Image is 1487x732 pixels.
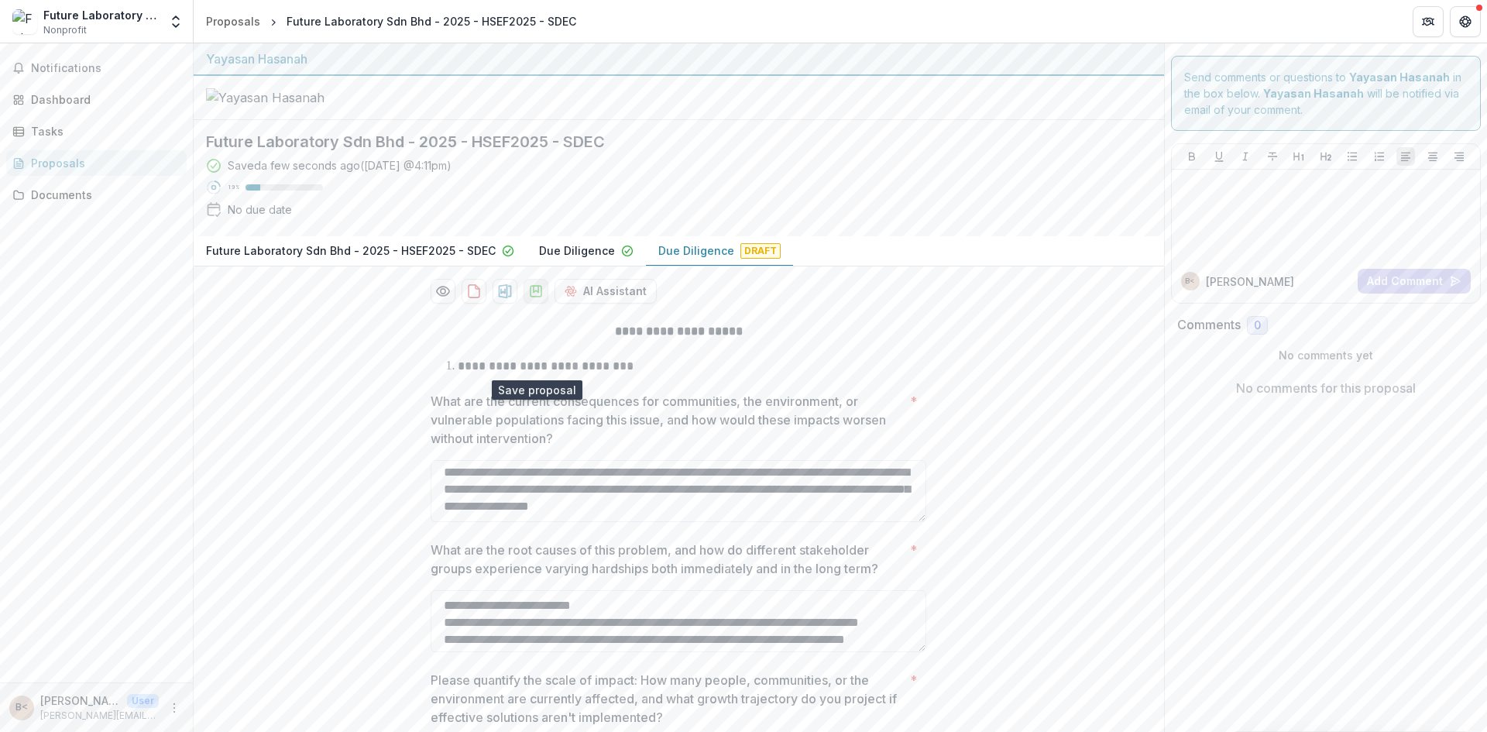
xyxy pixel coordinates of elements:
[6,182,187,208] a: Documents
[1171,56,1482,131] div: Send comments or questions to in the box below. will be notified via email of your comment.
[6,150,187,176] a: Proposals
[6,87,187,112] a: Dashboard
[200,10,582,33] nav: breadcrumb
[43,23,87,37] span: Nonprofit
[1263,147,1282,166] button: Strike
[1317,147,1335,166] button: Heading 2
[43,7,159,23] div: Future Laboratory Sdn Bhd
[206,242,496,259] p: Future Laboratory Sdn Bhd - 2025 - HSEF2025 - SDEC
[15,703,28,713] div: Brian Tan <brian@futurelab.my>
[431,279,455,304] button: Preview 43b91efd-e38b-4f30-9d4b-345ec0fe7dbb-2.pdf
[1450,147,1468,166] button: Align Right
[200,10,266,33] a: Proposals
[1349,70,1450,84] strong: Yayasan Hasanah
[206,88,361,107] img: Yayasan Hasanah
[431,671,904,727] p: Please quantify the scale of impact: How many people, communities, or the environment are current...
[1263,87,1364,100] strong: Yayasan Hasanah
[740,243,781,259] span: Draft
[539,242,615,259] p: Due Diligence
[462,279,486,304] button: download-proposal
[555,279,657,304] button: AI Assistant
[206,132,1127,151] h2: Future Laboratory Sdn Bhd - 2025 - HSEF2025 - SDEC
[1206,273,1294,290] p: [PERSON_NAME]
[31,62,180,75] span: Notifications
[1185,277,1195,285] div: Brian Tan <brian@futurelab.my>
[1423,147,1442,166] button: Align Center
[1210,147,1228,166] button: Underline
[524,279,548,304] button: download-proposal
[228,182,239,193] p: 19 %
[1413,6,1444,37] button: Partners
[1343,147,1362,166] button: Bullet List
[40,692,121,709] p: [PERSON_NAME] <[PERSON_NAME][EMAIL_ADDRESS][DOMAIN_NAME]>
[1396,147,1415,166] button: Align Left
[287,13,576,29] div: Future Laboratory Sdn Bhd - 2025 - HSEF2025 - SDEC
[6,56,187,81] button: Notifications
[31,123,174,139] div: Tasks
[1290,147,1308,166] button: Heading 1
[228,201,292,218] div: No due date
[31,187,174,203] div: Documents
[127,694,159,708] p: User
[12,9,37,34] img: Future Laboratory Sdn Bhd
[31,155,174,171] div: Proposals
[31,91,174,108] div: Dashboard
[40,709,159,723] p: [PERSON_NAME][EMAIL_ADDRESS][DOMAIN_NAME]
[6,119,187,144] a: Tasks
[1370,147,1389,166] button: Ordered List
[1358,269,1471,294] button: Add Comment
[228,157,452,174] div: Saved a few seconds ago ( [DATE] @ 4:11pm )
[165,699,184,717] button: More
[1177,318,1241,332] h2: Comments
[1236,379,1416,397] p: No comments for this proposal
[206,50,1152,68] div: Yayasan Hasanah
[1254,319,1261,332] span: 0
[1183,147,1201,166] button: Bold
[1450,6,1481,37] button: Get Help
[493,279,517,304] button: download-proposal
[431,541,904,578] p: What are the root causes of this problem, and how do different stakeholder groups experience vary...
[1236,147,1255,166] button: Italicize
[431,392,904,448] p: What are the current consequences for communities, the environment, or vulnerable populations fac...
[1177,347,1475,363] p: No comments yet
[658,242,734,259] p: Due Diligence
[165,6,187,37] button: Open entity switcher
[206,13,260,29] div: Proposals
